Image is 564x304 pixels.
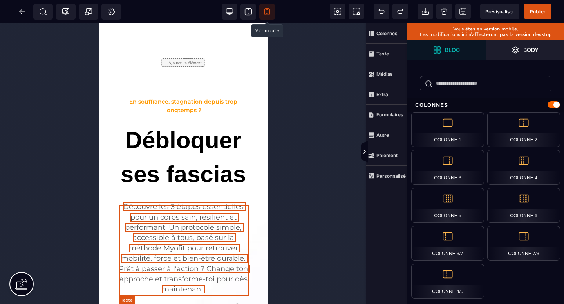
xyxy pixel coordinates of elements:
[30,75,140,90] text: En souffrance, stagnation depuis trop longtemps ?
[62,8,70,16] span: Tracking
[486,40,564,60] span: Ouvrir les calques
[85,8,92,16] span: Popup
[56,4,76,20] span: Code de suivi
[366,84,407,105] span: Extra
[107,8,115,16] span: Réglages Body
[376,132,389,138] strong: Autre
[222,4,237,20] span: Voir bureau
[407,40,486,60] span: Ouvrir les blocs
[366,64,407,84] span: Médias
[376,30,398,36] strong: Colonnes
[376,112,403,118] strong: Formulaires
[259,4,275,20] span: Voir mobile
[376,71,393,77] strong: Médias
[376,51,389,57] strong: Texte
[366,145,407,166] span: Paiement
[436,4,452,19] span: Nettoyage
[411,26,560,32] p: Vous êtes en version mobile.
[366,23,407,44] span: Colonnes
[366,166,407,186] span: Personnalisé
[407,140,415,164] span: Afficher les vues
[418,4,433,19] span: Importer
[33,4,53,20] span: Métadata SEO
[376,91,388,97] strong: Extra
[445,47,460,53] strong: Bloc
[349,4,364,19] span: Capture d'écran
[376,152,398,158] strong: Paiement
[330,4,345,19] span: Voir les composants
[14,4,30,20] span: Retour
[487,150,560,185] div: Colonne 4
[480,4,519,19] span: Aperçu
[411,226,484,261] div: Colonne 3/7
[366,125,407,145] span: Autre
[366,105,407,125] span: Formulaires
[39,8,47,16] span: SEO
[411,264,484,299] div: Colonne 4/5
[411,112,484,147] div: Colonne 1
[487,226,560,261] div: Colonne 7/3
[487,188,560,223] div: Colonne 6
[101,4,121,20] span: Favicon
[376,173,406,179] strong: Personnalisé
[22,104,149,164] span: Débloquer ses fascias
[487,112,560,147] div: Colonne 2
[411,150,484,185] div: Colonne 3
[530,9,546,14] span: Publier
[455,4,471,19] span: Enregistrer
[240,4,256,20] span: Voir tablette
[407,98,564,112] div: Colonnes
[523,47,539,53] strong: Body
[20,179,151,270] span: Découvre les 3 étapes essentielles pour un corps sain, résilient et performant. Un protocole simp...
[411,32,560,37] p: Les modifications ici n’affecteront pas la version desktop
[392,4,408,19] span: Rétablir
[374,4,389,19] span: Défaire
[485,9,514,14] span: Prévisualiser
[411,188,484,223] div: Colonne 5
[524,4,551,19] span: Enregistrer le contenu
[366,44,407,64] span: Texte
[79,4,98,20] span: Créer une alerte modale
